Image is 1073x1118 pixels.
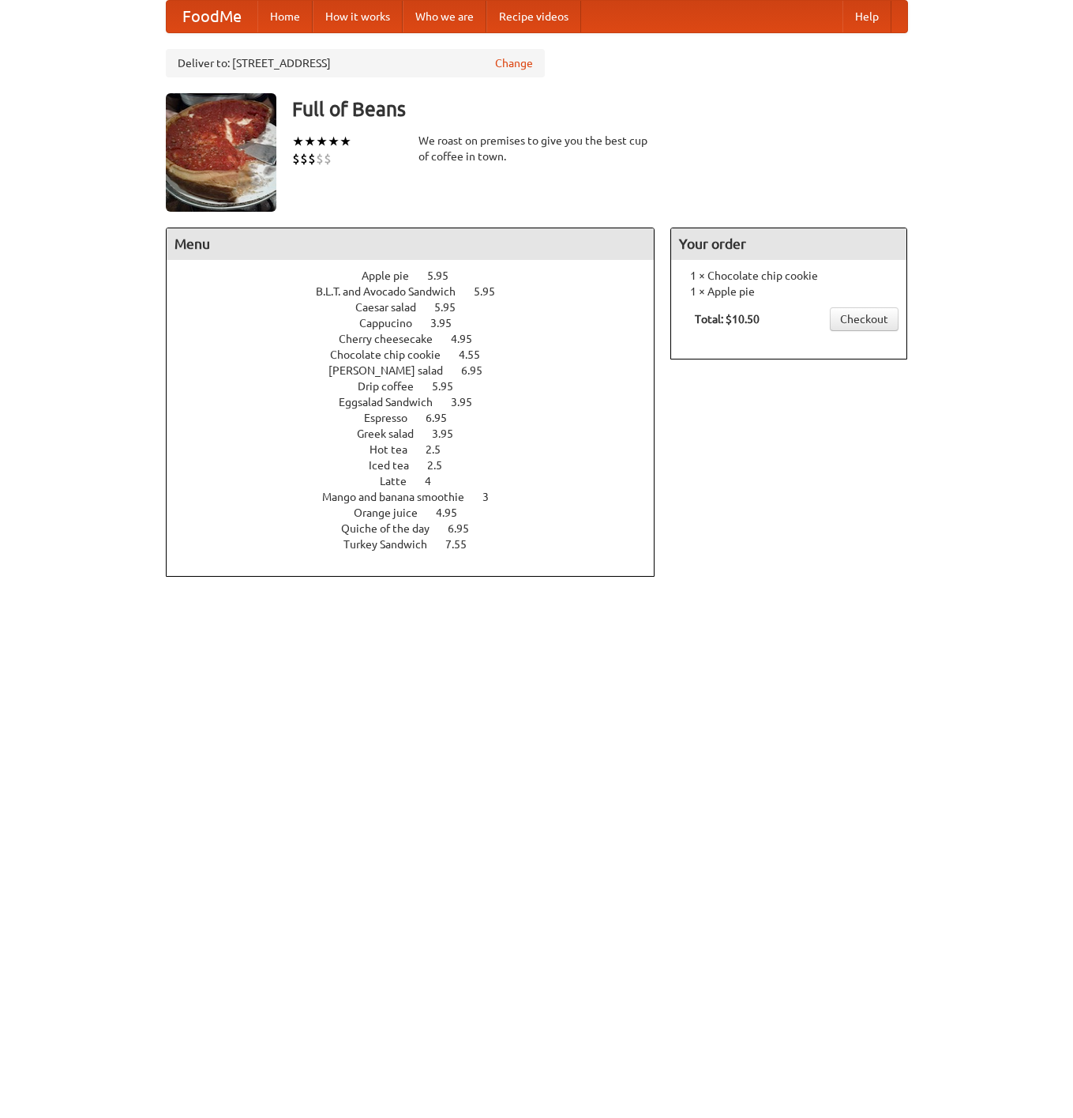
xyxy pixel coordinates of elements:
[357,427,430,440] span: Greek salad
[495,55,533,71] a: Change
[340,133,351,150] li: ★
[339,396,448,408] span: Eggsalad Sandwich
[380,475,460,487] a: Latte 4
[328,364,512,377] a: [PERSON_NAME] salad 6.95
[316,285,524,298] a: B.L.T. and Avocado Sandwich 5.95
[339,333,448,345] span: Cherry cheesecake
[842,1,891,32] a: Help
[369,459,425,472] span: Iced tea
[328,133,340,150] li: ★
[330,348,456,361] span: Chocolate chip cookie
[359,317,481,329] a: Cappucino 3.95
[459,348,496,361] span: 4.55
[427,459,458,472] span: 2.5
[474,285,511,298] span: 5.95
[679,268,899,284] li: 1 × Chocolate chip cookie
[451,333,488,345] span: 4.95
[358,380,482,393] a: Drip coffee 5.95
[355,301,485,314] a: Caesar salad 5.95
[451,396,488,408] span: 3.95
[166,49,545,77] div: Deliver to: [STREET_ADDRESS]
[341,522,498,535] a: Quiche of the day 6.95
[364,412,423,424] span: Espresso
[322,491,518,503] a: Mango and banana smoothie 3
[292,93,908,125] h3: Full of Beans
[445,538,482,551] span: 7.55
[830,307,899,331] a: Checkout
[343,538,443,551] span: Turkey Sandwich
[330,348,509,361] a: Chocolate chip cookie 4.55
[369,459,471,472] a: Iced tea 2.5
[355,301,432,314] span: Caesar salad
[370,443,470,456] a: Hot tea 2.5
[427,269,464,282] span: 5.95
[364,412,476,424] a: Espresso 6.95
[339,396,501,408] a: Eggsalad Sandwich 3.95
[257,1,313,32] a: Home
[432,380,469,393] span: 5.95
[486,1,581,32] a: Recipe videos
[695,313,760,326] b: Total: $10.50
[359,317,428,329] span: Cappucino
[316,150,324,168] li: $
[448,522,485,535] span: 6.95
[425,475,447,487] span: 4
[461,364,498,377] span: 6.95
[430,317,467,329] span: 3.95
[341,522,445,535] span: Quiche of the day
[339,333,501,345] a: Cherry cheesecake 4.95
[354,506,486,519] a: Orange juice 4.95
[313,1,403,32] a: How it works
[434,301,471,314] span: 5.95
[324,150,332,168] li: $
[354,506,433,519] span: Orange juice
[167,228,655,260] h4: Menu
[300,150,308,168] li: $
[482,491,505,503] span: 3
[358,380,430,393] span: Drip coffee
[322,491,480,503] span: Mango and banana smoothie
[380,475,422,487] span: Latte
[671,228,906,260] h4: Your order
[426,443,456,456] span: 2.5
[426,412,463,424] span: 6.95
[316,285,471,298] span: B.L.T. and Avocado Sandwich
[436,506,473,519] span: 4.95
[292,133,304,150] li: ★
[357,427,482,440] a: Greek salad 3.95
[328,364,459,377] span: [PERSON_NAME] salad
[166,93,276,212] img: angular.jpg
[403,1,486,32] a: Who we are
[316,133,328,150] li: ★
[362,269,478,282] a: Apple pie 5.95
[343,538,496,551] a: Turkey Sandwich 7.55
[679,284,899,299] li: 1 × Apple pie
[292,150,300,168] li: $
[362,269,425,282] span: Apple pie
[304,133,316,150] li: ★
[167,1,257,32] a: FoodMe
[308,150,316,168] li: $
[418,133,655,164] div: We roast on premises to give you the best cup of coffee in town.
[370,443,423,456] span: Hot tea
[432,427,469,440] span: 3.95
